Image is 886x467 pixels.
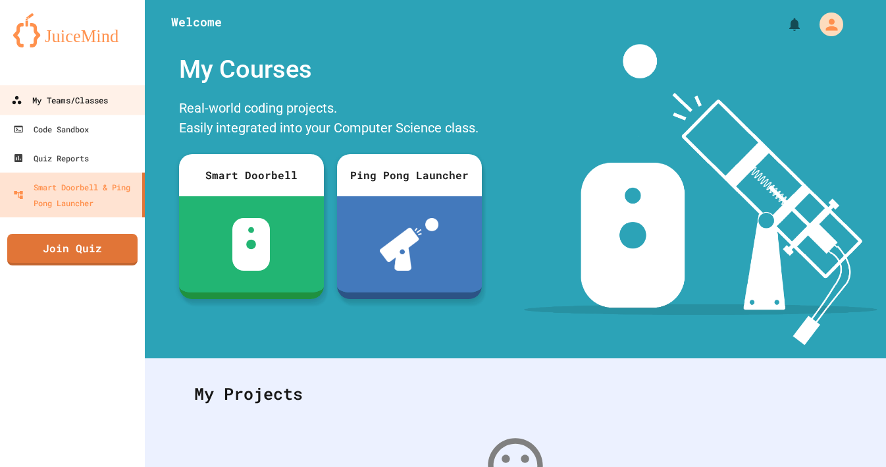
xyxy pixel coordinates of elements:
[172,44,488,95] div: My Courses
[337,154,482,196] div: Ping Pong Launcher
[232,218,270,271] img: sdb-white.svg
[179,154,324,196] div: Smart Doorbell
[7,234,138,265] a: Join Quiz
[13,121,89,137] div: Code Sandbox
[762,13,806,36] div: My Notifications
[11,92,108,109] div: My Teams/Classes
[13,179,137,211] div: Smart Doorbell & Ping Pong Launcher
[806,9,847,40] div: My Account
[13,150,89,166] div: Quiz Reports
[181,368,850,420] div: My Projects
[172,95,488,144] div: Real-world coding projects. Easily integrated into your Computer Science class.
[524,44,877,345] img: banner-image-my-projects.png
[380,218,438,271] img: ppl-with-ball.png
[13,13,132,47] img: logo-orange.svg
